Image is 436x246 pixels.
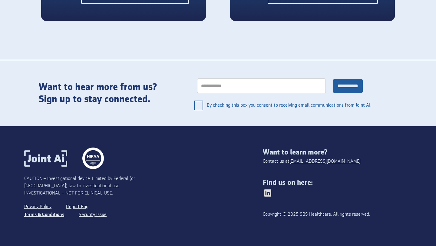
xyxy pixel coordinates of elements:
a: Privacy Policy [24,203,51,211]
a: Terms & Conditions [24,211,64,219]
div: CAUTION – Investigational device. Limited by Federal (or [GEOGRAPHIC_DATA]) law to investigationa... [24,175,144,197]
div: Copyright © 2025 SBS Healthcare. All rights reserved. [263,211,382,218]
span: By checking this box you consent to receiving email communications from Joint AI. [207,98,372,113]
a: Report Bug [66,203,88,211]
a: [EMAIL_ADDRESS][DOMAIN_NAME] [289,158,361,165]
div: Want to learn more? [263,148,412,157]
form: general interest [188,72,372,114]
div: Find us on here: [263,178,412,187]
div: Want to hear more from us? Sign up to stay connected. [39,81,176,105]
div: Contact us at [263,158,361,165]
a: Security Issue [79,211,107,219]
